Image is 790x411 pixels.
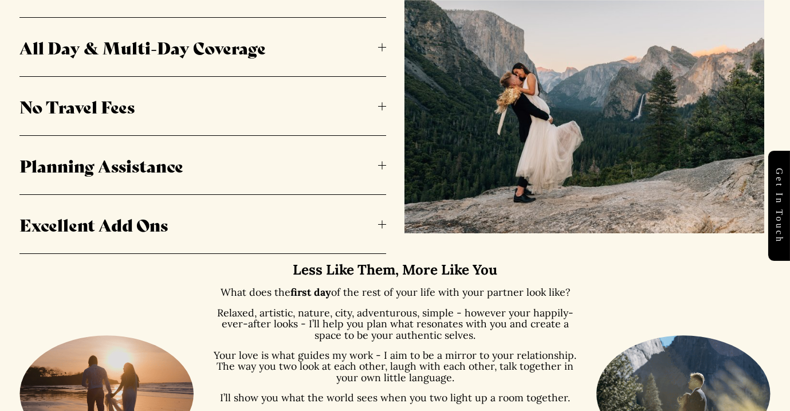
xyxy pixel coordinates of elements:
[212,287,578,298] p: What does the of the rest of your life with your partner look like?
[19,18,386,76] button: All Day & Multi-Day Coverage
[19,77,386,135] button: No Travel Fees
[212,392,578,403] p: I’ll show you what the world sees when you two light up a room together.
[19,35,378,59] span: All Day & Multi-Day Coverage
[290,285,331,299] strong: first day
[19,195,386,253] button: Excellent Add Ons
[212,350,578,383] p: Your love is what guides my work - I aim to be a mirror to your relationship. The way you two loo...
[19,153,378,177] span: Planning Assistance
[19,136,386,194] button: Planning Assistance
[768,151,790,261] a: Get in touch
[212,307,578,340] p: Relaxed, artistic, nature, city, adventurous, simple - however your happily-ever-after looks - I’...
[19,94,378,118] span: No Travel Fees
[293,261,497,279] strong: Less Like Them, More Like You
[19,212,378,236] span: Excellent Add Ons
